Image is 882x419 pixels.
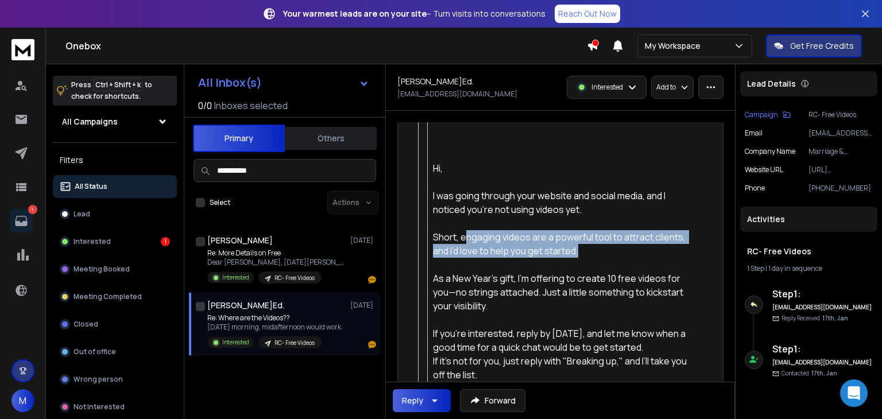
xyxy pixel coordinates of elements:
div: Activities [740,207,877,232]
p: [PHONE_NUMBER] [808,184,873,193]
p: Website URL [745,165,783,174]
div: 1 [161,237,170,246]
div: | [747,264,871,273]
button: Meeting Completed [53,285,177,308]
label: Select [210,198,230,207]
p: Press to check for shortcuts. [71,79,152,102]
p: Phone [745,184,765,193]
p: Out of office [73,347,116,356]
p: – Turn visits into conversations [283,8,546,20]
button: Closed [53,313,177,336]
button: Forward [460,389,525,412]
button: Get Free Credits [766,34,862,57]
p: 1 [28,205,37,214]
button: Not Interested [53,395,177,418]
p: Dear [PERSON_NAME], [DATE][PERSON_NAME]. Hope [207,258,345,267]
p: My Workspace [645,40,705,52]
button: Out of office [53,340,177,363]
button: Reply [393,389,451,412]
button: All Campaigns [53,110,177,133]
p: Interested [591,83,623,92]
p: Campaign [745,110,778,119]
p: [EMAIL_ADDRESS][DOMAIN_NAME] [397,90,517,99]
button: Others [285,126,377,151]
h1: [PERSON_NAME] [207,235,273,246]
img: logo [11,39,34,60]
p: Reach Out Now [558,8,617,20]
p: Marriage & Communication Coaching [808,147,873,156]
p: RC- Free Videos [274,274,315,282]
span: 0 / 0 [198,99,212,112]
button: Primary [193,125,285,152]
p: Contacted [782,369,837,378]
h1: [PERSON_NAME]Ed. [207,300,284,311]
h6: Step 1 : [772,287,873,301]
span: 1 day in sequence [768,263,822,273]
button: Lead [53,203,177,226]
p: Re: More Details on Free [207,249,345,258]
button: M [11,389,34,412]
h6: [EMAIL_ADDRESS][DOMAIN_NAME] [772,358,873,367]
p: [DATE] morning, midafternoon would work. [207,323,343,332]
h1: Onebox [65,39,587,53]
span: 17th, Jan [811,369,837,377]
button: All Inbox(s) [189,71,378,94]
p: Email [745,129,763,138]
button: Wrong person [53,368,177,391]
p: [DATE] [350,301,376,310]
h1: All Inbox(s) [198,77,262,88]
p: Not Interested [73,402,125,412]
p: [DATE] [350,236,376,245]
button: Interested1 [53,230,177,253]
strong: Your warmest leads are on your site [283,8,427,19]
span: 17th, Jan [822,314,848,322]
p: Interested [222,338,249,347]
p: Re: Where are the Videos?? [207,313,343,323]
p: Closed [73,320,98,329]
h3: Filters [53,152,177,168]
span: 1 Step [747,263,764,273]
p: Interested [222,273,249,282]
h6: [EMAIL_ADDRESS][DOMAIN_NAME] [772,303,873,312]
a: Reach Out Now [555,5,620,23]
p: RC- Free Videos [808,110,873,119]
span: Ctrl + Shift + k [94,78,142,91]
button: All Status [53,175,177,198]
p: RC- Free Videos [274,339,315,347]
div: Open Intercom Messenger [840,379,868,407]
a: 1 [10,209,33,232]
p: Company Name [745,147,795,156]
p: Lead Details [747,78,796,90]
h1: RC- Free Videos [747,246,871,257]
p: Reply Received [782,314,848,323]
h1: [PERSON_NAME]Ed. [397,76,474,87]
p: [URL][DOMAIN_NAME] [808,165,873,174]
div: Reply [402,395,423,406]
p: Meeting Completed [73,292,142,301]
p: All Status [75,182,107,191]
p: Lead [73,209,90,219]
p: Meeting Booked [73,265,130,274]
button: Meeting Booked [53,258,177,281]
h3: Inboxes selected [214,99,288,112]
p: [EMAIL_ADDRESS][DOMAIN_NAME] [808,129,873,138]
button: Campaign [745,110,791,119]
h1: All Campaigns [62,116,118,127]
h6: Step 1 : [772,342,873,356]
p: Get Free Credits [790,40,854,52]
p: Interested [73,237,111,246]
p: Wrong person [73,375,123,384]
p: Add to [656,83,676,92]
